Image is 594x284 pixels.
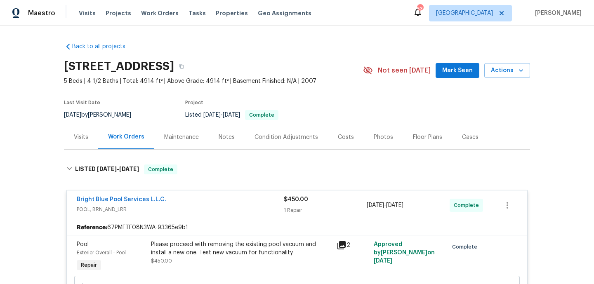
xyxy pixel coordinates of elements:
span: Exterior Overall - Pool [77,250,126,255]
div: 1 Repair [284,206,367,214]
a: Bright Blue Pool Services L.L.C. [77,197,166,202]
button: Actions [484,63,530,78]
span: Repair [78,261,100,269]
span: POOL, BRN_AND_LRR [77,205,284,214]
span: 5 Beds | 4 1/2 Baths | Total: 4914 ft² | Above Grade: 4914 ft² | Basement Finished: N/A | 2007 [64,77,363,85]
span: Project [185,100,203,105]
div: Cases [462,133,478,141]
div: Maintenance [164,133,199,141]
span: [DATE] [119,166,139,172]
span: $450.00 [284,197,308,202]
span: Geo Assignments [258,9,311,17]
div: Work Orders [108,133,144,141]
div: by [PERSON_NAME] [64,110,141,120]
button: Mark Seen [436,63,479,78]
span: Not seen [DATE] [378,66,431,75]
span: Visits [79,9,96,17]
span: Maestro [28,9,55,17]
span: [DATE] [97,166,117,172]
span: [PERSON_NAME] [532,9,582,17]
span: Complete [452,243,481,251]
span: Pool [77,242,89,247]
span: Projects [106,9,131,17]
div: Photos [374,133,393,141]
span: $450.00 [151,258,172,263]
span: - [203,112,240,118]
h2: [STREET_ADDRESS] [64,62,174,70]
span: [DATE] [374,258,392,264]
span: Tasks [189,10,206,16]
div: Visits [74,133,88,141]
div: Floor Plans [413,133,442,141]
b: Reference: [77,223,107,232]
span: [DATE] [64,112,81,118]
div: Please proceed with removing the existing pool vacuum and install a new one. Test new vacuum for ... [151,240,332,257]
span: - [367,201,403,209]
span: Properties [216,9,248,17]
a: Back to all projects [64,42,143,51]
span: [DATE] [386,202,403,208]
span: [DATE] [223,112,240,118]
span: Listed [185,112,278,118]
span: Approved by [PERSON_NAME] on [374,242,435,264]
span: Work Orders [141,9,179,17]
span: Complete [145,165,177,174]
span: Complete [246,113,278,117]
span: Mark Seen [442,66,473,76]
h6: LISTED [75,164,139,174]
span: Last Visit Date [64,100,100,105]
span: [DATE] [203,112,221,118]
div: Condition Adjustments [255,133,318,141]
div: Costs [338,133,354,141]
div: LISTED [DATE]-[DATE]Complete [64,156,530,183]
button: Copy Address [174,59,189,74]
span: [DATE] [367,202,384,208]
div: 2 [337,240,369,250]
div: 53 [417,5,423,13]
span: - [97,166,139,172]
div: 67PMFTE08N3WA-93365e9b1 [67,220,527,235]
span: Actions [491,66,523,76]
span: [GEOGRAPHIC_DATA] [436,9,493,17]
div: Notes [219,133,235,141]
span: Complete [454,201,482,209]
